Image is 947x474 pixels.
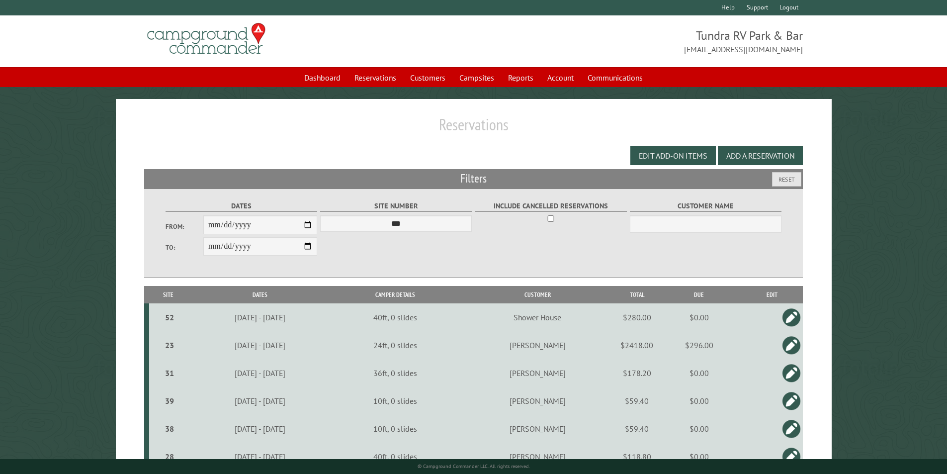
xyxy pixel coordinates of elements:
[718,146,803,165] button: Add a Reservation
[144,19,268,58] img: Campground Commander
[617,286,657,303] th: Total
[404,68,451,87] a: Customers
[189,452,331,462] div: [DATE] - [DATE]
[332,443,458,471] td: 40ft, 0 slides
[617,443,657,471] td: $118.80
[144,115,803,142] h1: Reservations
[153,452,186,462] div: 28
[189,396,331,406] div: [DATE] - [DATE]
[348,68,402,87] a: Reservations
[332,303,458,331] td: 40ft, 0 slides
[332,359,458,387] td: 36ft, 0 slides
[298,68,346,87] a: Dashboard
[657,387,741,415] td: $0.00
[657,415,741,443] td: $0.00
[189,368,331,378] div: [DATE] - [DATE]
[153,424,186,434] div: 38
[189,312,331,322] div: [DATE] - [DATE]
[458,415,617,443] td: [PERSON_NAME]
[657,443,741,471] td: $0.00
[772,172,801,187] button: Reset
[474,27,803,55] span: Tundra RV Park & Bar [EMAIL_ADDRESS][DOMAIN_NAME]
[153,312,186,322] div: 52
[153,340,186,350] div: 23
[144,169,803,188] h2: Filters
[630,146,716,165] button: Edit Add-on Items
[617,303,657,331] td: $280.00
[166,222,203,231] label: From:
[332,286,458,303] th: Camper Details
[458,359,617,387] td: [PERSON_NAME]
[166,200,317,212] label: Dates
[153,396,186,406] div: 39
[332,331,458,359] td: 24ft, 0 slides
[453,68,500,87] a: Campsites
[582,68,649,87] a: Communications
[458,286,617,303] th: Customer
[541,68,580,87] a: Account
[475,200,627,212] label: Include Cancelled Reservations
[458,443,617,471] td: [PERSON_NAME]
[458,387,617,415] td: [PERSON_NAME]
[657,359,741,387] td: $0.00
[320,200,472,212] label: Site Number
[617,331,657,359] td: $2418.00
[617,387,657,415] td: $59.40
[502,68,539,87] a: Reports
[166,243,203,252] label: To:
[189,424,331,434] div: [DATE] - [DATE]
[741,286,803,303] th: Edit
[617,415,657,443] td: $59.40
[458,303,617,331] td: Shower House
[149,286,188,303] th: Site
[153,368,186,378] div: 31
[418,463,530,470] small: © Campground Commander LLC. All rights reserved.
[332,387,458,415] td: 10ft, 0 slides
[657,331,741,359] td: $296.00
[657,286,741,303] th: Due
[458,331,617,359] td: [PERSON_NAME]
[188,286,332,303] th: Dates
[332,415,458,443] td: 10ft, 0 slides
[630,200,781,212] label: Customer Name
[657,303,741,331] td: $0.00
[189,340,331,350] div: [DATE] - [DATE]
[617,359,657,387] td: $178.20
